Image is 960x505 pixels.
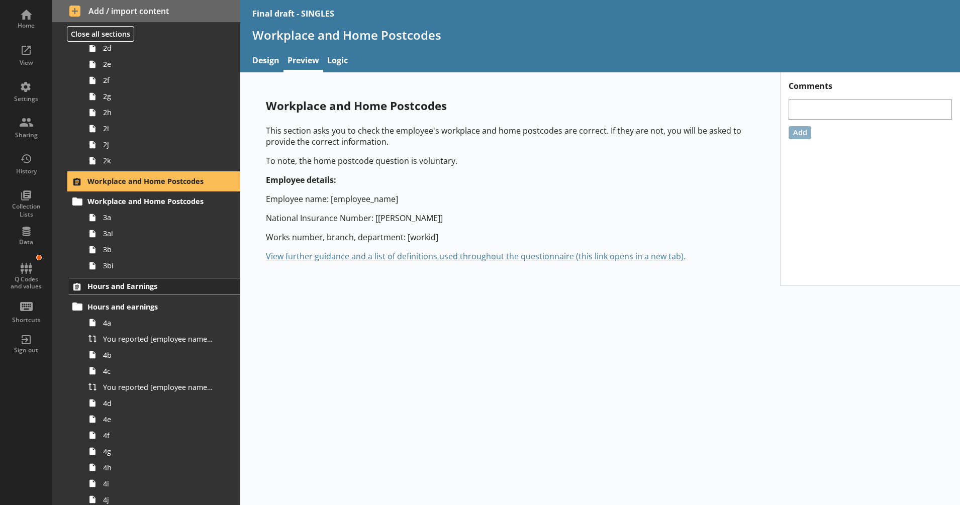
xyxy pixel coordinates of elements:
[266,193,754,205] p: Employee name: [employee_name]
[52,173,240,274] li: Workplace and Home PostcodesWorkplace and Home Postcodes3a3ai3b3bi
[103,334,214,344] span: You reported [employee name]'s pay period that included [Reference Date] to be [Untitled answer]....
[103,366,214,376] span: 4c
[252,27,948,43] h1: Workplace and Home Postcodes
[84,459,240,475] a: 4h
[84,331,240,347] a: You reported [employee name]'s pay period that included [Reference Date] to be [Untitled answer]....
[103,156,214,165] span: 2k
[9,95,44,103] div: Settings
[266,125,754,147] p: This section asks you to check the employee's workplace and home postcodes are correct. If they a...
[9,276,44,290] div: Q Codes and values
[9,238,44,246] div: Data
[84,226,240,242] a: 3ai
[84,56,240,72] a: 2e
[103,140,214,149] span: 2j
[103,382,214,392] span: You reported [employee name]'s basic pay earned for work carried out in the pay period that inclu...
[103,318,214,328] span: 4a
[84,315,240,331] a: 4a
[248,51,283,72] a: Design
[69,6,223,17] span: Add / import content
[103,350,214,360] span: 4b
[103,261,214,270] span: 3bi
[103,59,214,69] span: 2e
[69,278,240,295] a: Hours and Earnings
[84,443,240,459] a: 4g
[781,72,960,91] h1: Comments
[103,479,214,488] span: 4i
[266,174,336,185] strong: Employee details:
[103,431,214,440] span: 4f
[103,108,214,117] span: 2h
[103,463,214,472] span: 4h
[84,242,240,258] a: 3b
[84,363,240,379] a: 4c
[84,121,240,137] a: 2i
[87,281,210,291] span: Hours and Earnings
[323,51,352,72] a: Logic
[103,495,214,504] span: 4j
[103,124,214,133] span: 2i
[266,251,686,262] a: View further guidance and a list of definitions used throughout the questionnaire (this link open...
[266,232,754,243] p: Works number, branch, department: [workid]
[67,26,134,42] button: Close all sections
[87,302,210,312] span: Hours and earnings
[87,176,210,186] span: Workplace and Home Postcodes
[266,213,754,224] p: National Insurance Number: [[PERSON_NAME]]
[69,298,240,315] a: Hours and earnings
[87,196,210,206] span: Workplace and Home Postcodes
[84,395,240,411] a: 4d
[9,203,44,218] div: Collection Lists
[84,40,240,56] a: 2d
[84,475,240,491] a: 4i
[69,173,240,190] a: Workplace and Home Postcodes
[266,155,754,166] p: To note, the home postcode question is voluntary.
[84,72,240,88] a: 2f
[84,210,240,226] a: 3a
[84,88,240,105] a: 2g
[84,411,240,427] a: 4e
[103,415,214,424] span: 4e
[9,131,44,139] div: Sharing
[103,398,214,408] span: 4d
[84,347,240,363] a: 4b
[283,51,323,72] a: Preview
[252,8,334,19] div: Final draft - SINGLES
[84,137,240,153] a: 2j
[103,229,214,238] span: 3ai
[84,105,240,121] a: 2h
[9,59,44,67] div: View
[84,379,240,395] a: You reported [employee name]'s basic pay earned for work carried out in the pay period that inclu...
[266,98,754,114] p: Workplace and Home Postcodes
[84,258,240,274] a: 3bi
[103,75,214,85] span: 2f
[84,153,240,169] a: 2k
[73,193,240,274] li: Workplace and Home Postcodes3a3ai3b3bi
[9,22,44,30] div: Home
[9,346,44,354] div: Sign out
[84,427,240,443] a: 4f
[103,91,214,101] span: 2g
[103,245,214,254] span: 3b
[69,193,240,210] a: Workplace and Home Postcodes
[9,167,44,175] div: History
[9,316,44,324] div: Shortcuts
[103,43,214,53] span: 2d
[103,213,214,222] span: 3a
[103,447,214,456] span: 4g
